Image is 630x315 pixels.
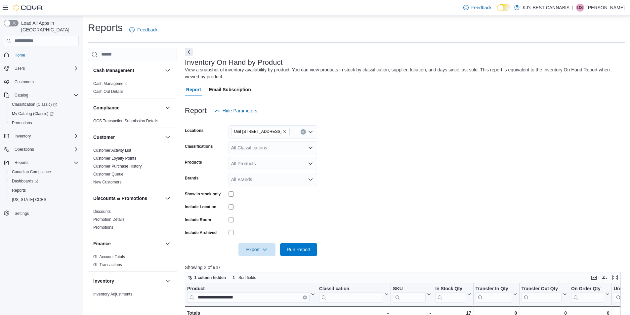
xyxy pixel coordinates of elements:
[9,168,79,176] span: Canadian Compliance
[1,50,81,60] button: Home
[93,67,134,74] h3: Cash Management
[601,274,609,282] button: Display options
[15,66,25,71] span: Users
[1,208,81,218] button: Settings
[572,4,573,12] p: |
[93,118,158,124] span: OCS Transaction Submission Details
[9,196,79,204] span: Washington CCRS
[15,93,28,98] span: Catalog
[88,146,177,189] div: Customer
[185,128,204,133] label: Locations
[13,4,43,11] img: Cova
[187,286,310,292] div: Product
[93,164,142,169] span: Customer Purchase History
[7,100,81,109] a: Classification (Classic)
[319,286,383,292] div: Classification
[393,286,426,292] div: SKU
[590,274,598,282] button: Keyboard shortcuts
[12,64,27,72] button: Users
[93,209,111,214] a: Discounts
[287,246,311,253] span: Run Report
[9,177,41,185] a: Dashboards
[231,128,290,135] span: Unit 103- 2700 Barnet Highway
[93,81,127,86] a: Cash Management
[164,133,172,141] button: Customer
[185,107,207,115] h3: Report
[137,26,157,33] span: Feedback
[393,286,431,302] button: SKU
[4,48,79,235] nav: Complex example
[12,91,31,99] button: Catalog
[209,83,251,96] span: Email Subscription
[12,159,79,167] span: Reports
[319,286,383,302] div: Classification
[435,286,471,302] button: In Stock Qty
[88,208,177,234] div: Discounts & Promotions
[93,255,125,259] a: GL Account Totals
[12,178,38,184] span: Dashboards
[283,130,287,134] button: Remove Unit 103- 2700 Barnet Highway from selection in this group
[12,145,37,153] button: Operations
[88,21,123,34] h1: Reports
[435,286,466,302] div: In Stock Qty
[15,147,34,152] span: Operations
[19,20,79,33] span: Load All Apps in [GEOGRAPHIC_DATA]
[93,278,162,284] button: Inventory
[185,191,221,197] label: Show in stock only
[223,107,257,114] span: Hide Parameters
[7,118,81,128] button: Promotions
[185,176,198,181] label: Brands
[497,11,497,12] span: Dark Mode
[308,161,313,166] button: Open list of options
[435,286,466,292] div: In Stock Qty
[185,264,625,271] p: Showing 2 of 947
[185,59,283,66] h3: Inventory On Hand by Product
[238,243,275,256] button: Export
[1,145,81,154] button: Operations
[12,209,79,217] span: Settings
[12,197,46,202] span: [US_STATE] CCRS
[12,120,32,126] span: Promotions
[93,67,162,74] button: Cash Management
[164,104,172,112] button: Compliance
[1,77,81,87] button: Customers
[611,274,619,282] button: Enter fullscreen
[9,119,79,127] span: Promotions
[185,274,229,282] button: 1 column hidden
[12,64,79,72] span: Users
[393,286,426,302] div: SKU URL
[187,286,315,302] button: ProductClear input
[93,195,147,202] h3: Discounts & Promotions
[93,172,123,177] a: Customer Queue
[15,53,25,58] span: Home
[93,104,119,111] h3: Compliance
[12,210,31,217] a: Settings
[15,160,28,165] span: Reports
[521,286,561,292] div: Transfer Out Qty
[7,195,81,204] button: [US_STATE] CCRS
[93,278,114,284] h3: Inventory
[12,111,54,116] span: My Catalog (Classic)
[1,64,81,73] button: Users
[93,292,132,296] a: Inventory Adjustments
[186,83,201,96] span: Report
[12,145,79,153] span: Operations
[12,78,79,86] span: Customers
[93,148,131,153] span: Customer Activity List
[521,286,561,302] div: Transfer Out Qty
[15,134,31,139] span: Inventory
[577,4,583,12] span: DS
[497,4,511,11] input: Dark Mode
[301,129,306,135] button: Clear input
[587,4,625,12] p: [PERSON_NAME]
[571,286,604,292] div: On Order Qty
[9,196,49,204] a: [US_STATE] CCRS
[185,160,202,165] label: Products
[9,110,56,118] a: My Catalog (Classic)
[12,102,57,107] span: Classification (Classic)
[12,188,26,193] span: Reports
[476,286,512,302] div: Transfer In Qty
[185,48,193,56] button: Next
[93,89,123,94] a: Cash Out Details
